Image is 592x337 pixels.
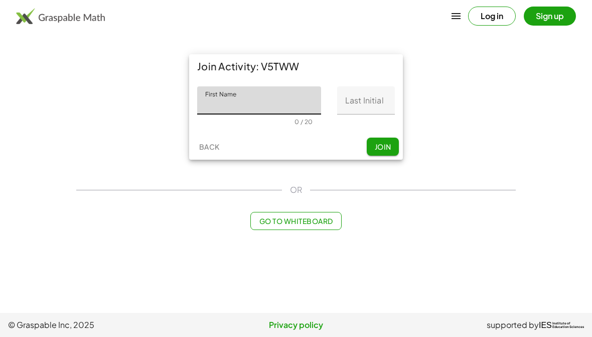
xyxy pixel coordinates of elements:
button: Back [193,138,225,156]
button: Go to Whiteboard [250,212,341,230]
a: Privacy policy [200,319,392,331]
button: Join [367,138,399,156]
span: supported by [487,319,539,331]
button: Log in [468,7,516,26]
span: Join [374,142,391,151]
div: 0 / 20 [294,118,313,126]
span: Go to Whiteboard [259,216,333,226]
span: IES [539,320,552,330]
span: © Graspable Inc, 2025 [8,319,200,331]
button: Sign up [524,7,576,26]
div: Join Activity: V5TWW [189,54,403,78]
span: OR [290,184,302,196]
span: Institute of Education Sciences [552,322,584,329]
span: Back [199,142,219,151]
a: IESInstitute ofEducation Sciences [539,319,584,331]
